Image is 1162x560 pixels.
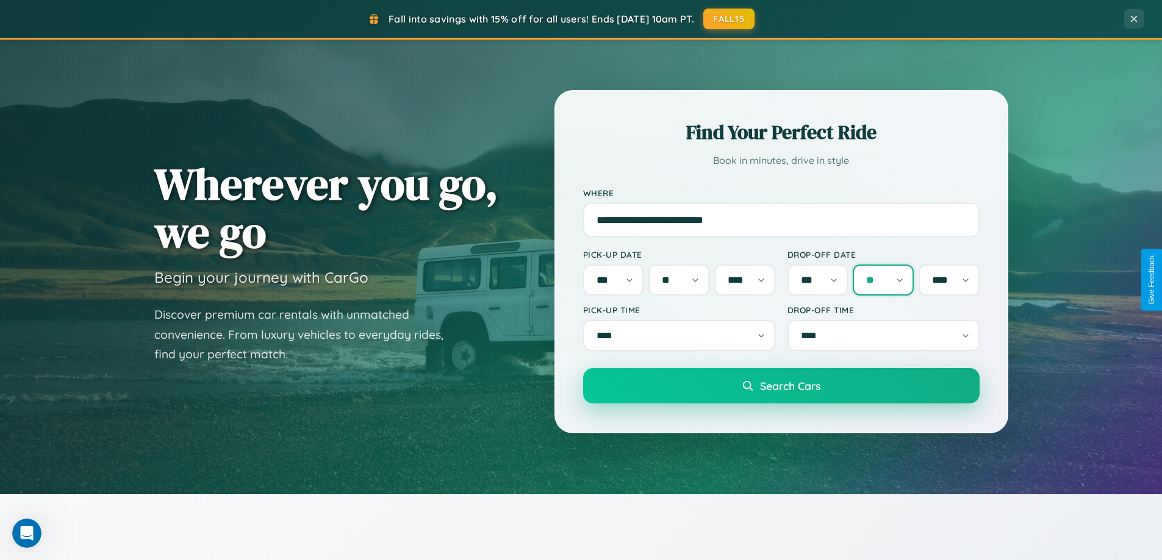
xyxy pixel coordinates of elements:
[583,188,980,198] label: Where
[787,249,980,260] label: Drop-off Date
[12,519,41,548] iframe: Intercom live chat
[154,305,459,364] p: Discover premium car rentals with unmatched convenience. From luxury vehicles to everyday rides, ...
[154,268,368,286] h3: Begin your journey with CarGo
[154,160,498,256] h1: Wherever you go, we go
[1147,255,1156,305] div: Give Feedback
[787,305,980,315] label: Drop-off Time
[583,249,775,260] label: Pick-up Date
[583,119,980,146] h2: Find Your Perfect Ride
[583,368,980,403] button: Search Cars
[583,305,775,315] label: Pick-up Time
[760,379,820,392] span: Search Cars
[703,9,755,29] button: FALL15
[389,13,694,25] span: Fall into savings with 15% off for all users! Ends [DATE] 10am PT.
[583,152,980,169] p: Book in minutes, drive in style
